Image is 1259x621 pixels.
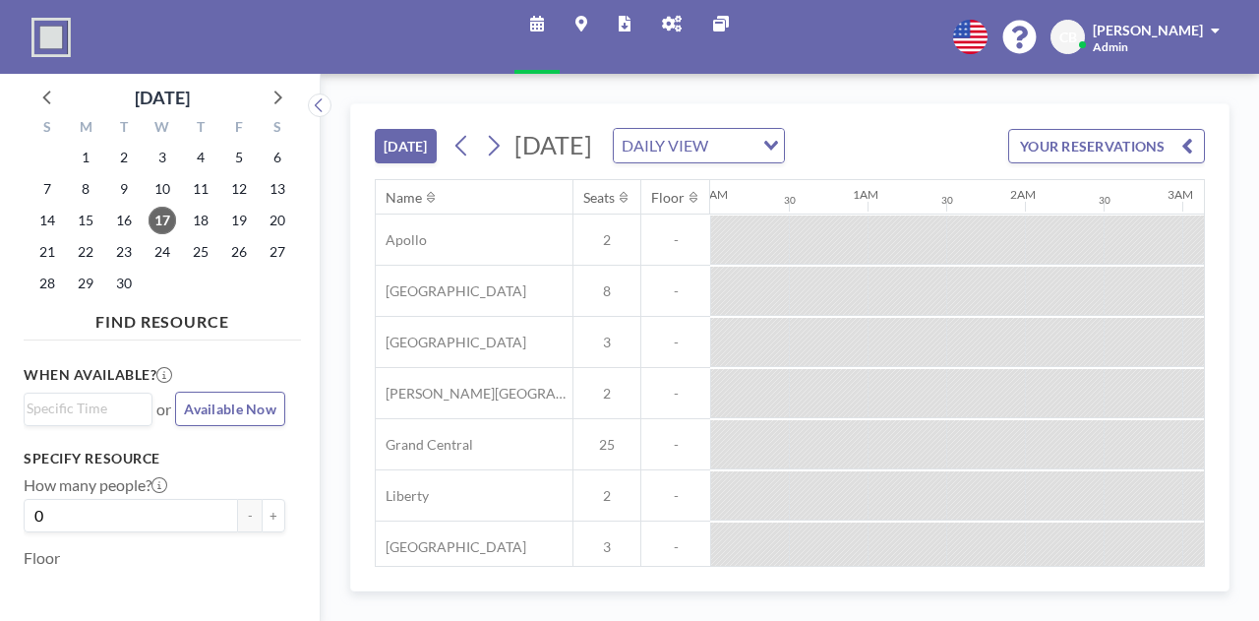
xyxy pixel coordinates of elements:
[187,144,214,171] span: Thursday, September 4, 2025
[1099,194,1110,207] div: 30
[941,194,953,207] div: 30
[714,133,751,158] input: Search for option
[225,144,253,171] span: Friday, September 5, 2025
[573,436,640,454] span: 25
[27,398,141,419] input: Search for option
[156,400,171,419] span: or
[25,394,151,423] div: Search for option
[225,238,253,266] span: Friday, September 26, 2025
[110,175,138,203] span: Tuesday, September 9, 2025
[641,231,710,249] span: -
[29,116,67,142] div: S
[1010,187,1036,202] div: 2AM
[376,385,572,403] span: [PERSON_NAME][GEOGRAPHIC_DATA]
[33,270,61,297] span: Sunday, September 28, 2025
[641,436,710,454] span: -
[33,175,61,203] span: Sunday, September 7, 2025
[573,538,640,556] span: 3
[376,334,526,351] span: [GEOGRAPHIC_DATA]
[225,175,253,203] span: Friday, September 12, 2025
[376,231,427,249] span: Apollo
[24,450,285,467] h3: Specify resource
[573,487,640,505] span: 2
[376,538,526,556] span: [GEOGRAPHIC_DATA]
[135,84,190,111] div: [DATE]
[110,238,138,266] span: Tuesday, September 23, 2025
[1093,22,1203,38] span: [PERSON_NAME]
[573,231,640,249] span: 2
[187,175,214,203] span: Thursday, September 11, 2025
[225,207,253,234] span: Friday, September 19, 2025
[1008,129,1205,163] button: YOUR RESERVATIONS
[1093,39,1128,54] span: Admin
[187,207,214,234] span: Thursday, September 18, 2025
[175,392,285,426] button: Available Now
[573,334,640,351] span: 3
[181,116,219,142] div: T
[641,487,710,505] span: -
[375,129,437,163] button: [DATE]
[614,129,784,162] div: Search for option
[784,194,796,207] div: 30
[72,175,99,203] span: Monday, September 8, 2025
[238,499,262,532] button: -
[853,187,878,202] div: 1AM
[1059,29,1077,46] span: CB
[72,238,99,266] span: Monday, September 22, 2025
[262,499,285,532] button: +
[184,401,276,417] span: Available Now
[264,144,291,171] span: Saturday, September 6, 2025
[110,270,138,297] span: Tuesday, September 30, 2025
[264,238,291,266] span: Saturday, September 27, 2025
[376,282,526,300] span: [GEOGRAPHIC_DATA]
[1168,187,1193,202] div: 3AM
[641,538,710,556] span: -
[583,189,615,207] div: Seats
[149,207,176,234] span: Wednesday, September 17, 2025
[67,116,105,142] div: M
[24,548,60,568] label: Floor
[264,207,291,234] span: Saturday, September 20, 2025
[376,436,473,454] span: Grand Central
[110,207,138,234] span: Tuesday, September 16, 2025
[386,189,422,207] div: Name
[33,207,61,234] span: Sunday, September 14, 2025
[24,475,167,495] label: How many people?
[641,385,710,403] span: -
[149,144,176,171] span: Wednesday, September 3, 2025
[105,116,144,142] div: T
[641,282,710,300] span: -
[187,238,214,266] span: Thursday, September 25, 2025
[72,207,99,234] span: Monday, September 15, 2025
[651,189,685,207] div: Floor
[573,282,640,300] span: 8
[376,487,429,505] span: Liberty
[33,238,61,266] span: Sunday, September 21, 2025
[264,175,291,203] span: Saturday, September 13, 2025
[258,116,296,142] div: S
[144,116,182,142] div: W
[31,18,71,57] img: organization-logo
[149,238,176,266] span: Wednesday, September 24, 2025
[641,334,710,351] span: -
[573,385,640,403] span: 2
[72,270,99,297] span: Monday, September 29, 2025
[695,187,728,202] div: 12AM
[110,144,138,171] span: Tuesday, September 2, 2025
[514,130,592,159] span: [DATE]
[149,175,176,203] span: Wednesday, September 10, 2025
[219,116,258,142] div: F
[24,304,301,332] h4: FIND RESOURCE
[618,133,712,158] span: DAILY VIEW
[72,144,99,171] span: Monday, September 1, 2025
